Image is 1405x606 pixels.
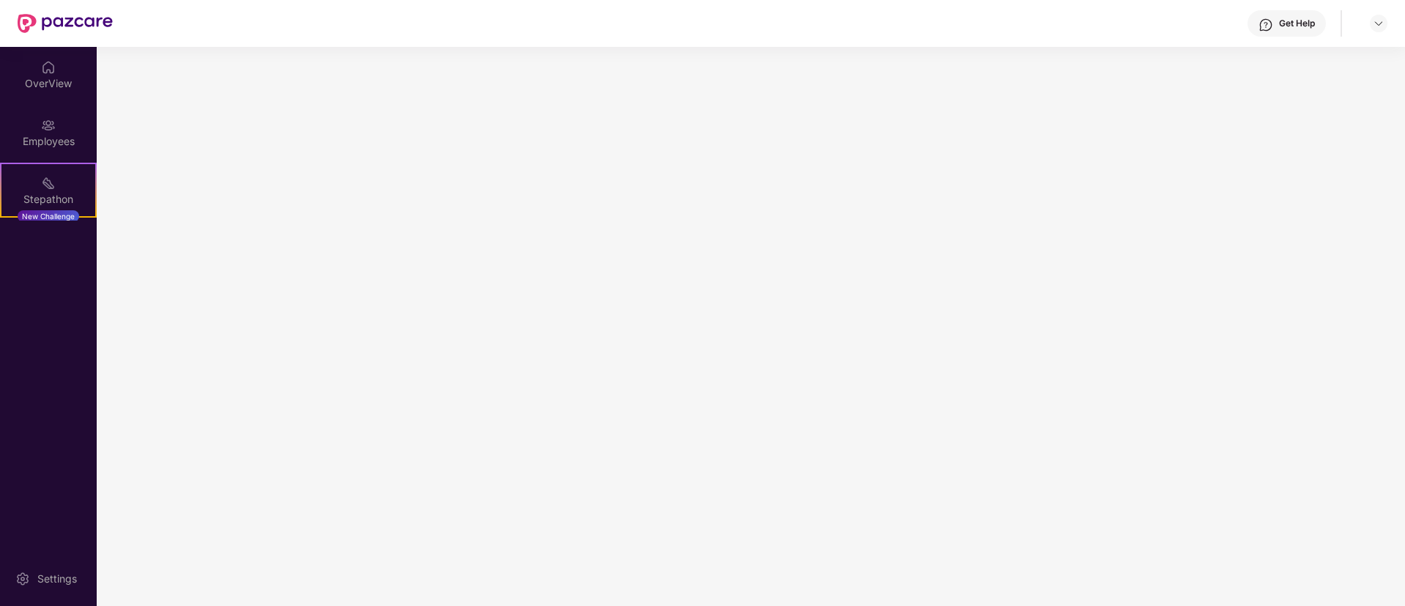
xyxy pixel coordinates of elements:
[1,192,95,207] div: Stepathon
[33,572,81,586] div: Settings
[41,118,56,133] img: svg+xml;base64,PHN2ZyBpZD0iRW1wbG95ZWVzIiB4bWxucz0iaHR0cDovL3d3dy53My5vcmcvMjAwMC9zdmciIHdpZHRoPS...
[18,14,113,33] img: New Pazcare Logo
[15,572,30,586] img: svg+xml;base64,PHN2ZyBpZD0iU2V0dGluZy0yMHgyMCIgeG1sbnM9Imh0dHA6Ly93d3cudzMub3JnLzIwMDAvc3ZnIiB3aW...
[1373,18,1384,29] img: svg+xml;base64,PHN2ZyBpZD0iRHJvcGRvd24tMzJ4MzIiIHhtbG5zPSJodHRwOi8vd3d3LnczLm9yZy8yMDAwL3N2ZyIgd2...
[1279,18,1315,29] div: Get Help
[1258,18,1273,32] img: svg+xml;base64,PHN2ZyBpZD0iSGVscC0zMngzMiIgeG1sbnM9Imh0dHA6Ly93d3cudzMub3JnLzIwMDAvc3ZnIiB3aWR0aD...
[18,210,79,222] div: New Challenge
[41,176,56,191] img: svg+xml;base64,PHN2ZyB4bWxucz0iaHR0cDovL3d3dy53My5vcmcvMjAwMC9zdmciIHdpZHRoPSIyMSIgaGVpZ2h0PSIyMC...
[41,60,56,75] img: svg+xml;base64,PHN2ZyBpZD0iSG9tZSIgeG1sbnM9Imh0dHA6Ly93d3cudzMub3JnLzIwMDAvc3ZnIiB3aWR0aD0iMjAiIG...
